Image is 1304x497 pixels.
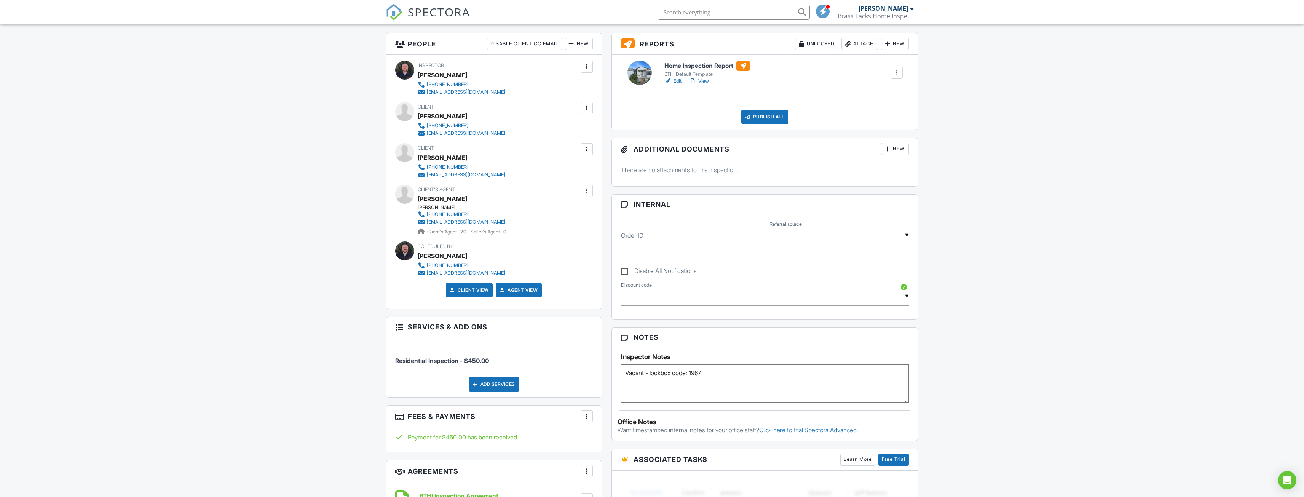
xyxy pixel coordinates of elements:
h3: Reports [612,33,918,55]
div: [PHONE_NUMBER] [427,164,468,170]
div: Attach [841,38,878,50]
span: Scheduled By [418,243,453,249]
span: Residential Inspection - $450.00 [395,357,489,364]
textarea: Vacant - lockbox code: 1967 [621,364,909,403]
a: [PHONE_NUMBER] [418,81,505,88]
a: [PHONE_NUMBER] [418,262,505,269]
div: [PERSON_NAME] [418,250,467,262]
a: Client View [448,286,489,294]
div: [EMAIL_ADDRESS][DOMAIN_NAME] [427,270,505,276]
a: Edit [664,77,682,85]
div: [EMAIL_ADDRESS][DOMAIN_NAME] [427,130,505,136]
a: Click here to trial Spectora Advanced. [759,426,858,434]
h5: Inspector Notes [621,353,909,361]
h6: Home Inspection Report [664,61,750,71]
div: [PERSON_NAME] [418,69,467,81]
label: Referral source [769,221,802,228]
a: [EMAIL_ADDRESS][DOMAIN_NAME] [418,129,505,137]
div: New [881,38,909,50]
div: [EMAIL_ADDRESS][DOMAIN_NAME] [427,172,505,178]
h3: Internal [612,195,918,214]
div: [PHONE_NUMBER] [427,262,468,268]
a: [EMAIL_ADDRESS][DOMAIN_NAME] [418,269,505,277]
a: [EMAIL_ADDRESS][DOMAIN_NAME] [418,218,505,226]
strong: 0 [503,229,506,235]
a: [EMAIL_ADDRESS][DOMAIN_NAME] [418,88,505,96]
label: Discount code [621,282,652,289]
h3: Notes [612,328,918,347]
a: Home Inspection Report BTHI Default Template [664,61,750,78]
div: [EMAIL_ADDRESS][DOMAIN_NAME] [427,219,505,225]
input: Search everything... [658,5,810,20]
h3: People [386,33,602,55]
span: SPECTORA [408,4,470,20]
p: Want timestamped internal notes for your office staff? [618,426,913,434]
a: [EMAIL_ADDRESS][DOMAIN_NAME] [418,171,505,179]
span: Client [418,104,434,110]
div: Add Services [469,377,519,392]
p: There are no attachments to this inspection. [621,166,909,174]
h3: Agreements [386,460,602,482]
div: [PERSON_NAME] [418,152,467,163]
a: [PHONE_NUMBER] [418,122,505,129]
h3: Fees & Payments [386,406,602,427]
div: Office Notes [618,418,913,426]
strong: 20 [460,229,466,235]
a: View [689,77,709,85]
a: Free Trial [878,454,909,466]
div: [PHONE_NUMBER] [427,82,468,88]
div: New [881,143,909,155]
div: Publish All [741,110,789,124]
a: SPECTORA [386,10,470,26]
span: Seller's Agent - [471,229,506,235]
span: Client's Agent [418,187,455,192]
a: Learn More [840,454,875,466]
div: Open Intercom Messenger [1278,471,1296,489]
div: Brass Tacks Home Inspections [838,12,914,20]
span: Client [418,145,434,151]
span: Client's Agent - [427,229,468,235]
label: Disable All Notifications [621,267,697,277]
div: Unlocked [795,38,838,50]
a: [PHONE_NUMBER] [418,163,505,171]
div: [EMAIL_ADDRESS][DOMAIN_NAME] [427,89,505,95]
h3: Additional Documents [612,138,918,160]
span: Inspector [418,62,444,68]
li: Service: Residential Inspection [395,343,593,371]
div: Disable Client CC Email [487,38,562,50]
img: The Best Home Inspection Software - Spectora [386,4,402,21]
label: Order ID [621,231,643,240]
h3: Services & Add ons [386,317,602,337]
div: [PERSON_NAME] [859,5,908,12]
span: Associated Tasks [634,454,707,465]
div: [PHONE_NUMBER] [427,211,468,217]
div: [PERSON_NAME] [418,205,511,211]
div: [PHONE_NUMBER] [427,123,468,129]
a: [PHONE_NUMBER] [418,211,505,218]
div: New [565,38,593,50]
div: BTHI Default Template [664,71,750,77]
a: [PERSON_NAME] [418,193,467,205]
div: [PERSON_NAME] [418,110,467,122]
div: Payment for $450.00 has been received. [395,433,593,441]
a: Agent View [498,286,538,294]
